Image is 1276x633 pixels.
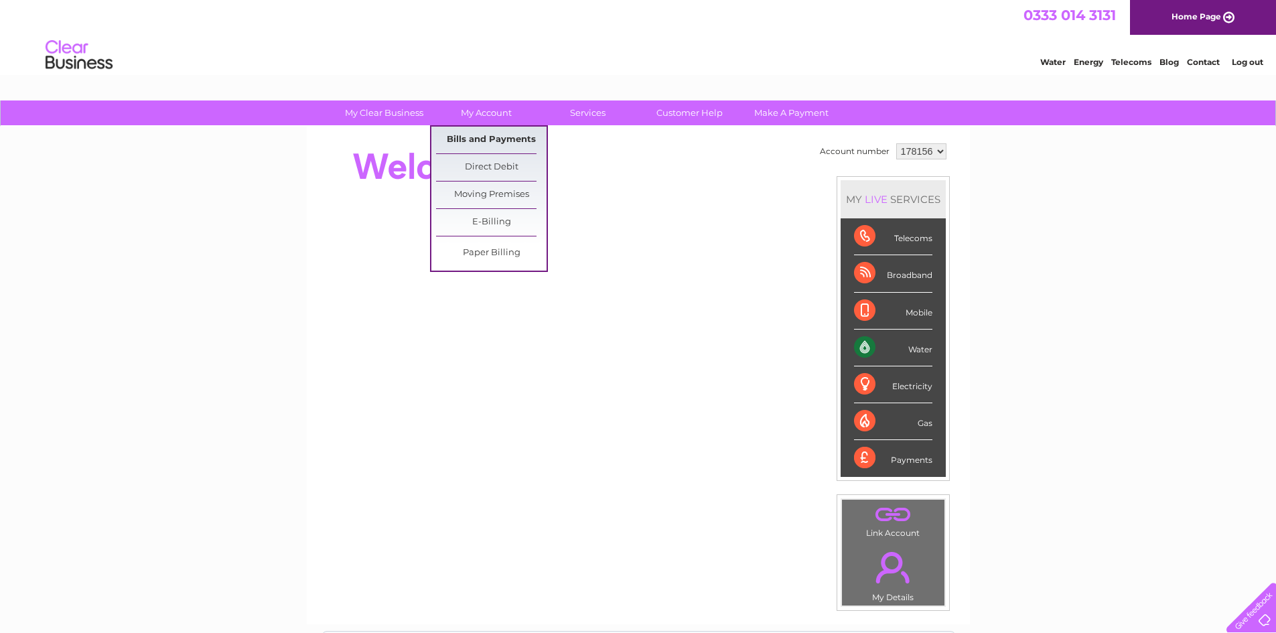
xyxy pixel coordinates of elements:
td: Account number [817,140,893,163]
a: Make A Payment [736,100,847,125]
a: Direct Debit [436,154,547,181]
a: Energy [1074,57,1103,67]
a: Contact [1187,57,1220,67]
a: Blog [1159,57,1179,67]
div: MY SERVICES [841,180,946,218]
a: Water [1040,57,1066,67]
div: Gas [854,403,932,440]
div: Mobile [854,293,932,330]
td: Link Account [841,499,945,541]
a: Moving Premises [436,182,547,208]
a: Telecoms [1111,57,1151,67]
div: Water [854,330,932,366]
a: Services [533,100,643,125]
a: 0333 014 3131 [1023,7,1116,23]
div: Telecoms [854,218,932,255]
a: . [845,544,941,591]
div: Payments [854,440,932,476]
a: My Clear Business [329,100,439,125]
div: Clear Business is a trading name of Verastar Limited (registered in [GEOGRAPHIC_DATA] No. 3667643... [322,7,955,65]
td: My Details [841,541,945,606]
div: Electricity [854,366,932,403]
a: Paper Billing [436,240,547,267]
a: Customer Help [634,100,745,125]
div: Broadband [854,255,932,292]
a: My Account [431,100,541,125]
div: LIVE [862,193,890,206]
a: Bills and Payments [436,127,547,153]
a: . [845,503,941,526]
img: logo.png [45,35,113,76]
a: Log out [1232,57,1263,67]
a: E-Billing [436,209,547,236]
